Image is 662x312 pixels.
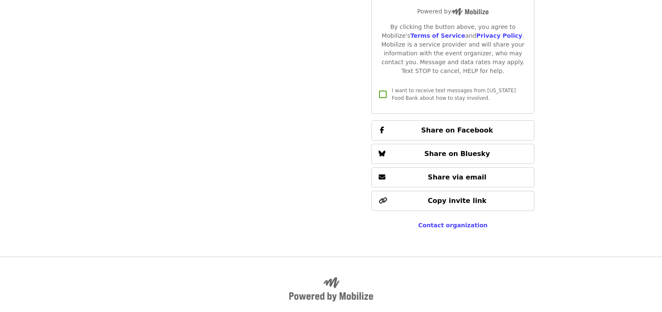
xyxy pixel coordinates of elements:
[421,126,493,134] span: Share on Facebook
[379,23,527,75] div: By clicking the button above, you agree to Mobilize's and . Mobilize is a service provider and wi...
[392,88,515,101] span: I want to receive text messages from [US_STATE] Food Bank about how to stay involved.
[428,173,487,181] span: Share via email
[372,167,534,187] button: Share via email
[451,8,489,16] img: Powered by Mobilize
[417,8,489,15] span: Powered by
[372,120,534,140] button: Share on Facebook
[372,191,534,211] button: Copy invite link
[424,150,490,158] span: Share on Bluesky
[410,32,465,39] a: Terms of Service
[289,277,373,302] img: Powered by Mobilize
[418,222,487,229] a: Contact organization
[476,32,522,39] a: Privacy Policy
[428,197,487,205] span: Copy invite link
[372,144,534,164] button: Share on Bluesky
